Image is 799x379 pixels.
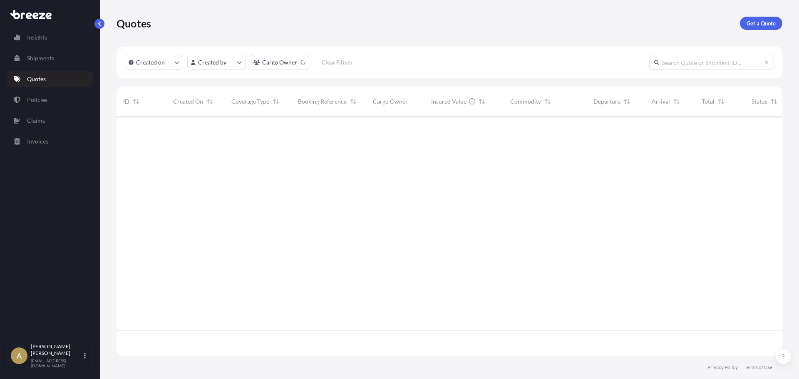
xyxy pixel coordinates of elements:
[7,29,93,46] a: Insights
[27,116,45,125] p: Claims
[769,97,779,107] button: Sort
[7,133,93,150] a: Invoices
[652,97,670,106] span: Arrival
[7,71,93,87] a: Quotes
[752,97,767,106] span: Status
[262,58,297,67] p: Cargo Owner
[27,137,48,146] p: Invoices
[313,56,360,69] button: Clear Filters
[136,58,165,67] p: Created on
[322,58,352,67] p: Clear Filters
[31,358,82,368] p: [EMAIL_ADDRESS][DOMAIN_NAME]
[543,97,553,107] button: Sort
[672,97,682,107] button: Sort
[298,97,347,106] span: Booking Reference
[7,50,93,67] a: Shipments
[716,97,726,107] button: Sort
[125,55,183,70] button: createdOn Filter options
[622,97,632,107] button: Sort
[747,19,776,27] p: Get a Quote
[250,55,309,70] button: cargoOwner Filter options
[7,92,93,108] a: Policies
[702,97,715,106] span: Total
[477,97,487,107] button: Sort
[431,97,466,106] span: Insured Value
[17,352,22,360] span: A
[27,96,47,104] p: Policies
[123,97,129,106] span: ID
[593,97,620,106] span: Departure
[649,55,774,70] input: Search Quote or Shipment ID...
[271,97,281,107] button: Sort
[27,54,54,62] p: Shipments
[198,58,226,67] p: Created by
[131,97,141,107] button: Sort
[373,97,408,106] span: Cargo Owner
[348,97,358,107] button: Sort
[173,97,203,106] span: Created On
[7,112,93,129] a: Claims
[740,17,782,30] a: Get a Quote
[510,97,541,106] span: Commodity
[707,364,738,371] a: Privacy Policy
[117,17,151,30] p: Quotes
[187,55,246,70] button: createdBy Filter options
[31,343,82,357] p: [PERSON_NAME] [PERSON_NAME]
[231,97,269,106] span: Coverage Type
[27,33,47,42] p: Insights
[27,75,46,83] p: Quotes
[744,364,772,371] a: Terms of Use
[205,97,215,107] button: Sort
